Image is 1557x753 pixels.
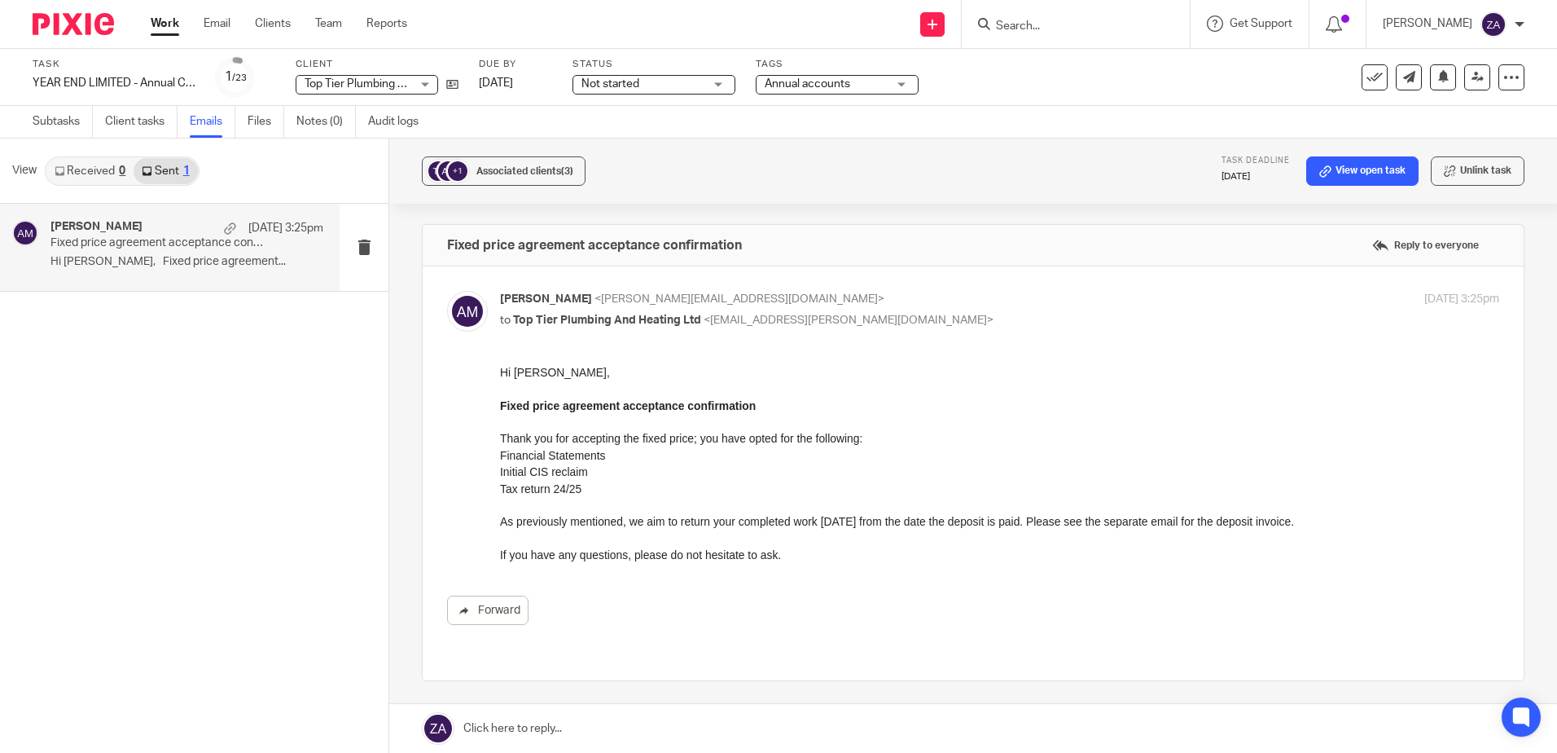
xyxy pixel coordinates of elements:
[50,255,323,269] p: Hi [PERSON_NAME], Fixed price agreement...
[225,68,247,86] div: 1
[476,166,573,176] span: Associated clients
[248,106,284,138] a: Files
[119,165,125,177] div: 0
[296,106,356,138] a: Notes (0)
[572,58,735,71] label: Status
[561,166,573,176] span: (3)
[50,236,269,250] p: Fixed price agreement acceptance confirmation
[46,158,134,184] a: Received0
[105,106,178,138] a: Client tasks
[151,15,179,32] a: Work
[204,15,230,32] a: Email
[232,73,247,82] small: /23
[1221,156,1290,165] span: Task deadline
[33,106,93,138] a: Subtasks
[479,77,513,89] span: [DATE]
[1383,15,1472,32] p: [PERSON_NAME]
[12,220,38,246] img: svg%3E
[513,315,701,326] span: Top Tier Plumbing And Heating Ltd
[1221,170,1290,183] p: [DATE]
[756,58,919,71] label: Tags
[33,13,114,35] img: Pixie
[368,106,431,138] a: Audit logs
[255,15,291,32] a: Clients
[500,293,592,305] span: [PERSON_NAME]
[704,315,993,326] span: <[EMAIL_ADDRESS][PERSON_NAME][DOMAIN_NAME]>
[134,158,197,184] a: Sent1
[765,78,850,90] span: Annual accounts
[1230,18,1292,29] span: Get Support
[366,15,407,32] a: Reports
[33,75,195,91] div: YEAR END LIMITED - Annual COMPANY accounts and CT600 return
[994,20,1141,34] input: Search
[594,293,884,305] span: <[PERSON_NAME][EMAIL_ADDRESS][DOMAIN_NAME]>
[296,58,458,71] label: Client
[581,78,639,90] span: Not started
[1480,11,1507,37] img: svg%3E
[448,161,467,181] div: +1
[426,159,450,183] img: svg%3E
[315,15,342,32] a: Team
[33,58,195,71] label: Task
[436,159,460,183] img: svg%3E
[190,106,235,138] a: Emails
[1306,156,1419,186] a: View open task
[12,162,37,179] span: View
[447,237,742,253] h4: Fixed price agreement acceptance confirmation
[1424,291,1499,308] p: [DATE] 3:25pm
[447,596,529,625] a: Forward
[305,78,480,90] span: Top Tier Plumbing And Heating Ltd
[1368,233,1483,258] label: Reply to everyone
[500,315,511,326] span: to
[50,220,143,234] h4: [PERSON_NAME]
[1431,156,1524,186] button: Unlink task
[447,291,488,332] img: svg%3E
[479,58,552,71] label: Due by
[183,165,190,177] div: 1
[248,220,323,236] p: [DATE] 3:25pm
[422,156,586,186] button: +1 Associated clients(3)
